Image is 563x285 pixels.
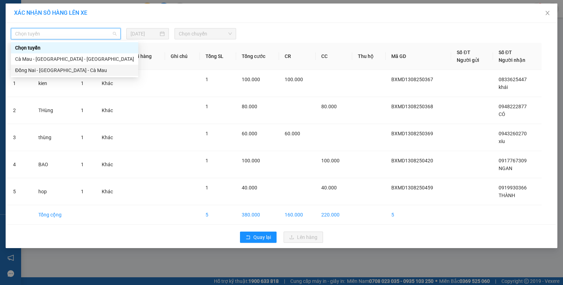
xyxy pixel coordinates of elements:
div: Đồng Nai - Sài Gòn - Cà Mau [11,65,138,76]
span: 100.000 [321,158,340,163]
td: Khác [96,151,124,178]
span: 1 [205,104,208,109]
div: Cà Mau - [GEOGRAPHIC_DATA] - [GEOGRAPHIC_DATA] [15,55,134,63]
td: 380.000 [236,205,279,225]
th: STT [7,43,33,70]
td: Tổng cộng [33,205,75,225]
span: BXMD1308250369 [391,131,433,136]
span: THÀNH [499,193,515,198]
span: 1 [205,131,208,136]
span: Số ĐT [457,50,470,55]
th: CC [316,43,352,70]
span: 1 [205,77,208,82]
td: 5 [386,205,451,225]
span: BXMD1308250368 [391,104,433,109]
span: 1 [205,158,208,163]
span: 100.000 [242,158,260,163]
span: Người gửi [457,57,479,63]
span: close [545,10,550,16]
span: khái [499,84,508,90]
th: Loại hàng [124,43,165,70]
span: 60.000 [242,131,257,136]
span: 60.000 [285,131,300,136]
th: Thu hộ [352,43,386,70]
td: Khác [96,178,124,205]
td: BAO [33,151,75,178]
span: 0919930366 [499,185,527,190]
td: 160.000 [279,205,316,225]
span: 0948222877 [499,104,527,109]
button: rollbackQuay lại [240,232,277,243]
td: 1 [7,70,33,97]
span: BXMD1308250420 [391,158,433,163]
span: Người nhận [499,57,525,63]
button: uploadLên hàng [284,232,323,243]
span: 1 [81,80,84,86]
th: Tổng cước [236,43,279,70]
td: THùng [33,97,75,124]
td: 3 [7,124,33,151]
td: Khác [96,97,124,124]
td: Khác [96,124,124,151]
td: 5 [7,178,33,205]
td: thùng [33,124,75,151]
td: 220.000 [316,205,352,225]
th: Ghi chú [165,43,200,70]
input: 13/08/2025 [131,30,158,38]
td: 4 [7,151,33,178]
span: XÁC NHẬN SỐ HÀNG LÊN XE [14,9,87,16]
th: CR [279,43,316,70]
th: Tổng SL [200,43,236,70]
span: 0917767309 [499,158,527,163]
span: xíu [499,138,505,144]
div: Chọn tuyến [11,42,138,53]
span: 80.000 [321,104,337,109]
td: hop [33,178,75,205]
div: Cà Mau - Sài Gòn - Đồng Nai [11,53,138,65]
span: BXMD1308250459 [391,185,433,190]
span: 1 [81,189,84,194]
span: 100.000 [285,77,303,82]
div: Đồng Nai - [GEOGRAPHIC_DATA] - Cà Mau [15,66,134,74]
span: Chọn tuyến [15,28,116,39]
span: 100.000 [242,77,260,82]
td: 2 [7,97,33,124]
span: 40.000 [321,185,337,190]
td: 5 [200,205,236,225]
span: CÓ [499,111,505,117]
span: BXMD1308250367 [391,77,433,82]
span: Chọn chuyến [179,28,232,39]
div: Chọn tuyến [15,44,134,52]
span: 40.000 [242,185,257,190]
span: 1 [81,162,84,167]
span: Số ĐT [499,50,512,55]
span: 1 [81,135,84,140]
td: kien [33,70,75,97]
span: NGAN [499,166,512,171]
button: Close [538,4,557,23]
span: 1 [81,108,84,113]
span: 80.000 [242,104,257,109]
span: rollback [246,235,251,240]
span: 0833625447 [499,77,527,82]
span: Quay lại [253,233,271,241]
td: Khác [96,70,124,97]
span: 1 [205,185,208,190]
span: 0943260270 [499,131,527,136]
th: Mã GD [386,43,451,70]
